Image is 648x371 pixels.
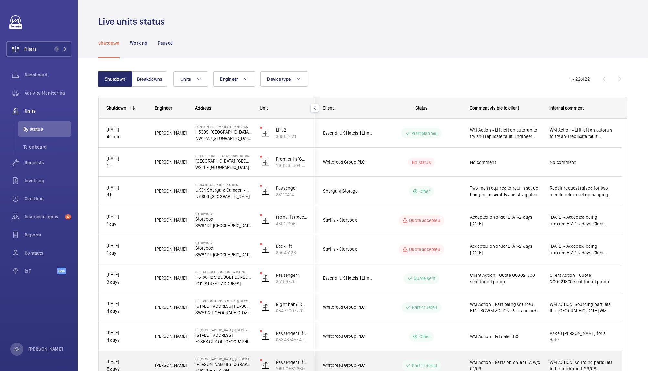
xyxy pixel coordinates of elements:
[470,333,541,340] span: WM Action - Fit date TBC
[409,246,440,253] p: Quote accepted
[470,127,541,140] span: WM Action - Lift left on autorun to try and replicate fault. Engineer reattending 04/09
[25,250,71,256] span: Contacts
[323,158,373,166] span: Whitbread Group PLC
[107,133,147,141] p: 40 min
[323,362,373,369] span: Whitbread Group PLC
[276,127,307,133] p: Lift 2
[107,191,147,199] p: 4 h
[276,307,307,314] p: 03472007770
[195,212,252,216] p: Storybox
[155,129,187,137] span: [PERSON_NAME]
[65,214,71,219] span: 17
[6,41,71,57] button: Filters1
[195,183,252,187] p: UK34 Shurgard Camden
[195,309,252,316] p: SW5 9QJ [GEOGRAPHIC_DATA]
[470,159,541,165] span: No comment
[262,216,269,224] img: elevator.svg
[195,274,252,280] p: H3188, IBIS BUDGET LONDON BARKING, [STREET_ADDRESS][PERSON_NAME]
[276,191,307,198] p: 83110414
[414,275,435,282] p: Quote sent
[276,336,307,343] p: 0334874584-2, LC15713/06
[99,235,315,264] div: Press SPACE to select this row.
[262,246,269,253] img: elevator.svg
[180,76,191,82] span: Units
[550,272,613,285] span: Client Action - Quote Q00021800 sent for pit pump
[570,77,590,81] span: 1 - 22 22
[155,333,187,340] span: [PERSON_NAME]
[323,275,373,282] span: Essendi UK Hotels 1 Limited
[276,301,307,307] p: Right-hand Dumb waiter
[470,301,541,314] span: WM Action - Part being sourced. ETA TBC WM ACTION: Parts on order, ETA 4th-5th. 02/08
[195,164,252,171] p: W2 1LF [GEOGRAPHIC_DATA]
[276,359,307,366] p: Passenger Lift Left Hand
[419,333,430,340] p: Other
[106,105,126,111] div: Shutdown
[276,220,307,227] p: 43017306
[23,126,71,132] span: By status
[99,206,315,235] div: Press SPACE to select this row.
[155,216,187,224] span: [PERSON_NAME]
[550,127,613,140] span: WM Action - Lift left on autorun to try and replicate fault. Engineer reattending 04/09
[550,330,613,343] span: Asked [PERSON_NAME] for a date
[412,159,431,165] p: No status
[262,304,269,311] img: elevator.svg
[419,188,430,195] p: Other
[323,304,373,311] span: Whitbread Group PLC
[315,148,622,177] div: Press SPACE to select this row.
[99,322,315,351] div: Press SPACE to select this row.
[195,270,252,274] p: IBIS BUDGET LONDON BARKING
[28,346,63,352] p: [PERSON_NAME]
[195,129,252,135] p: H5309, [GEOGRAPHIC_DATA], [STREET_ADDRESS]
[107,249,147,257] p: 1 day
[315,235,622,264] div: Press SPACE to select this row.
[550,159,613,165] span: No comment
[107,278,147,286] p: 3 days
[25,90,71,96] span: Activity Monitoring
[107,162,147,170] p: 1 h
[99,264,315,293] div: Press SPACE to select this row.
[323,333,373,340] span: Whitbread Group PLC
[276,133,307,140] p: 30802421
[220,76,238,82] span: Engineer
[323,129,373,137] span: Essendi UK Hotels 1 Limited
[276,243,307,249] p: Back lift
[470,185,541,198] span: Two men required to return set up hanging assembly and straighten the door, waiting for date from...
[315,177,622,206] div: Press SPACE to select this row.
[195,299,252,303] p: PI London Kensington ([GEOGRAPHIC_DATA])
[323,216,373,224] span: Savills - Storybox
[470,214,541,227] span: Accepted on order ETA 1-2 days [DATE]
[195,187,252,193] p: UK34 Shurgard Camden - 145-147 [GEOGRAPHIC_DATA] Wy
[99,148,315,177] div: Press SPACE to select this row.
[130,40,147,46] p: Working
[195,357,252,361] p: PI [GEOGRAPHIC_DATA], [GEOGRAPHIC_DATA]
[409,217,440,224] p: Quote accepted
[580,76,585,82] span: of
[195,222,252,229] p: SW8 1DF [GEOGRAPHIC_DATA]
[195,245,252,251] p: Storybox
[470,243,541,256] span: Accepted on order ETA 1-2 days [DATE]
[412,130,438,136] p: Visit planned
[315,206,622,235] div: Press SPACE to select this row.
[107,336,147,344] p: 4 days
[195,280,252,287] p: IG11 [STREET_ADDRESS]
[276,278,307,285] p: 85159729
[107,358,147,366] p: [DATE]
[195,135,252,142] p: NW1 2AJ [GEOGRAPHIC_DATA]
[98,15,169,27] h1: Live units status
[550,243,613,256] span: [DATE] - Accepted being ordered ETA 1-2 days. Client Action - Quote Q00021839 sent for new SIM cards
[25,232,71,238] span: Reports
[262,158,269,166] img: elevator.svg
[260,105,307,111] div: Unit
[25,196,71,202] span: Overtime
[549,105,584,111] span: Internal comment
[25,72,71,78] span: Dashboard
[262,129,269,137] img: elevator.svg
[98,71,132,87] button: Shutdown
[195,338,252,345] p: E1 8BB CITY OF [GEOGRAPHIC_DATA]
[107,220,147,228] p: 1 day
[158,40,173,46] p: Paused
[25,214,62,220] span: Insurance items
[323,246,373,253] span: Savills - Storybox
[260,71,308,87] button: Device type
[470,105,519,111] span: Comment visible to client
